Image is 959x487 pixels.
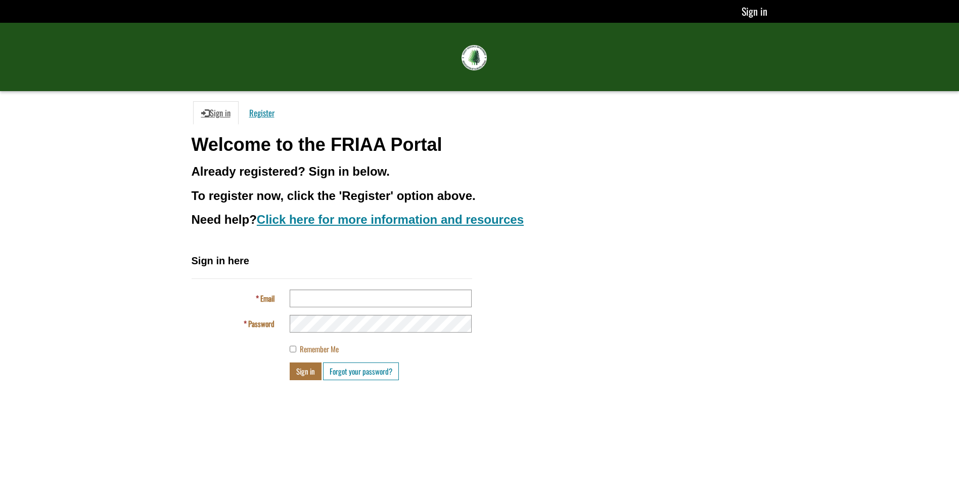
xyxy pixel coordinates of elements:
h3: Already registered? Sign in below. [192,165,768,178]
span: Email [260,293,275,304]
a: Register [241,101,283,125]
span: Sign in here [192,255,249,266]
span: Remember Me [300,343,339,354]
button: Sign in [290,362,322,380]
span: Password [248,318,275,329]
img: FRIAA Submissions Portal [462,45,487,70]
a: Sign in [193,101,239,125]
a: Sign in [742,4,767,19]
h1: Welcome to the FRIAA Portal [192,135,768,155]
a: Click here for more information and resources [257,213,524,226]
a: Forgot your password? [323,362,399,380]
h3: Need help? [192,213,768,226]
input: Remember Me [290,346,296,352]
h3: To register now, click the 'Register' option above. [192,189,768,202]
